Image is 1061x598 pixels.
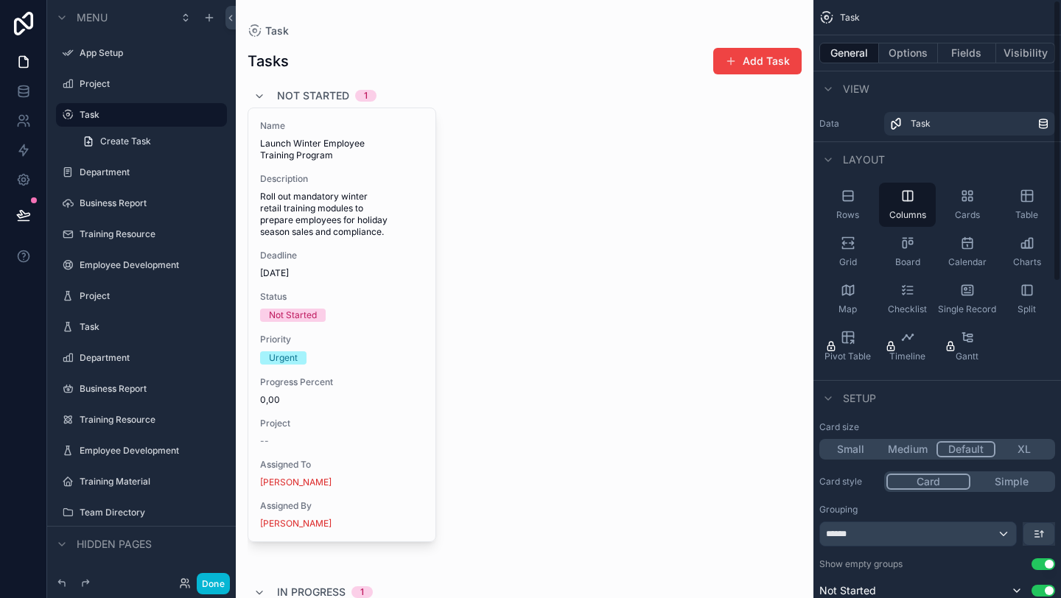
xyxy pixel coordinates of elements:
[939,183,995,227] button: Cards
[879,230,936,274] button: Board
[843,82,869,96] span: View
[884,112,1055,136] a: Task
[888,303,927,315] span: Checklist
[840,12,860,24] span: Task
[879,277,936,321] button: Checklist
[843,391,876,406] span: Setup
[80,197,224,209] label: Business Report
[819,277,876,321] button: Map
[80,321,224,333] label: Task
[74,130,227,153] a: Create Task
[879,324,936,368] button: Timeline
[879,183,936,227] button: Columns
[998,183,1055,227] button: Table
[939,324,995,368] button: Gantt
[80,383,224,395] label: Business Report
[1015,209,1038,221] span: Table
[80,228,224,240] label: Training Resource
[819,43,879,63] button: General
[80,445,224,457] label: Employee Development
[80,507,224,518] label: Team Directory
[77,537,152,552] span: Hidden pages
[836,209,859,221] span: Rows
[843,152,885,167] span: Layout
[889,209,926,221] span: Columns
[819,324,876,368] button: Pivot Table
[839,256,857,268] span: Grid
[938,303,996,315] span: Single Record
[80,352,224,364] label: Department
[819,183,876,227] button: Rows
[819,476,878,488] label: Card style
[822,441,879,457] button: Small
[956,351,978,362] span: Gantt
[819,504,858,516] label: Grouping
[879,441,936,457] button: Medium
[886,474,970,490] button: Card
[970,474,1053,490] button: Simple
[80,47,224,59] label: App Setup
[998,230,1055,274] button: Charts
[80,78,224,90] label: Project
[995,441,1053,457] button: XL
[939,277,995,321] button: Single Record
[911,118,931,130] span: Task
[80,414,224,426] label: Training Resource
[938,43,997,63] button: Fields
[819,118,878,130] label: Data
[998,277,1055,321] button: Split
[889,351,925,362] span: Timeline
[100,136,151,147] span: Create Task
[80,166,224,178] label: Department
[77,10,108,25] span: Menu
[879,43,938,63] button: Options
[819,230,876,274] button: Grid
[819,421,859,433] label: Card size
[838,303,857,315] span: Map
[948,256,987,268] span: Calendar
[955,209,980,221] span: Cards
[197,573,230,594] button: Done
[936,441,995,457] button: Default
[80,259,224,271] label: Employee Development
[824,351,871,362] span: Pivot Table
[80,290,224,302] label: Project
[819,558,903,570] label: Show empty groups
[1013,256,1041,268] span: Charts
[996,43,1055,63] button: Visibility
[80,109,218,121] label: Task
[895,256,920,268] span: Board
[80,476,224,488] label: Training Material
[1018,303,1036,315] span: Split
[939,230,995,274] button: Calendar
